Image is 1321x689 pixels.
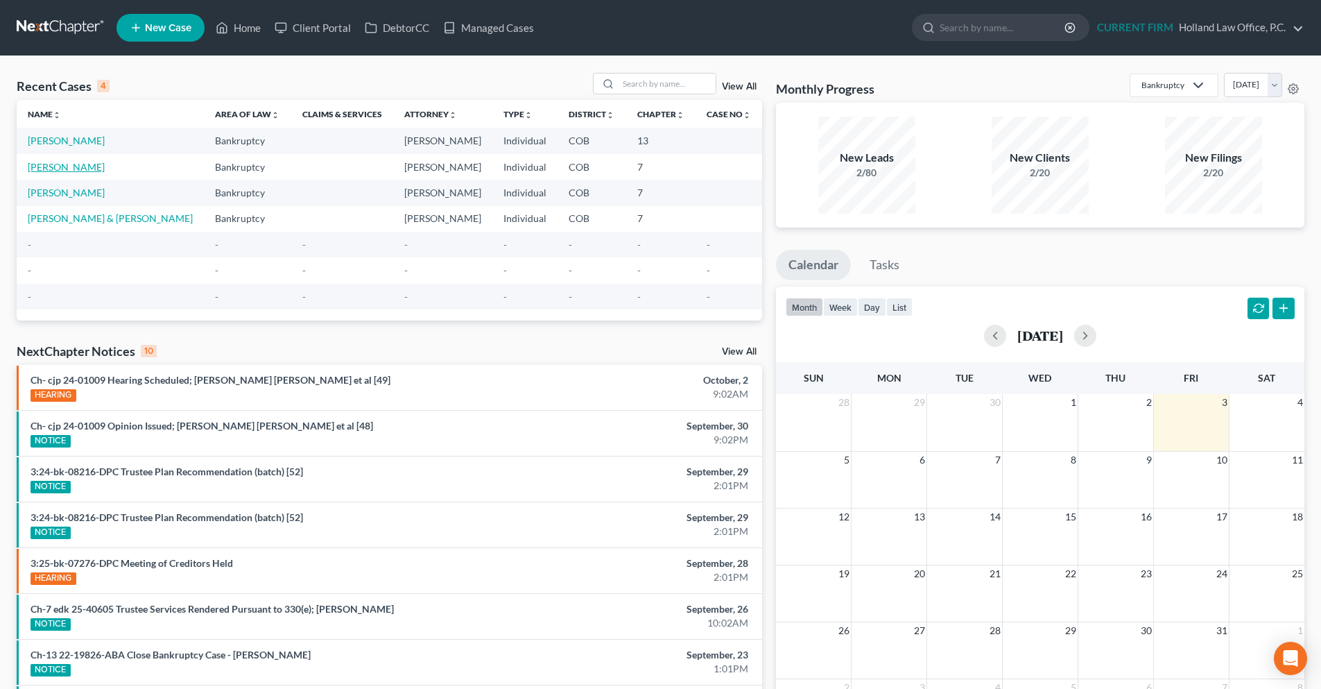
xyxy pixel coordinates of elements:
span: Sun [804,372,824,384]
div: 2/80 [818,166,915,180]
span: - [302,291,306,303]
span: Wed [1028,372,1051,384]
input: Search by name... [940,15,1067,40]
span: Fri [1184,372,1198,384]
a: Typeunfold_more [503,109,533,119]
button: month [786,298,823,316]
div: Recent Cases [17,78,110,94]
a: 3:25-bk-07276-DPC Meeting of Creditors Held [31,557,233,569]
span: - [215,291,218,303]
span: - [404,291,408,303]
div: September, 29 [518,511,748,525]
a: Chapterunfold_more [637,109,684,119]
a: DebtorCC [358,15,436,40]
span: 27 [913,622,926,639]
a: 3:24-bk-08216-DPC Trustee Plan Recommendation (batch) [52] [31,466,303,477]
a: Calendar [776,250,851,280]
span: 18 [1290,509,1304,525]
span: Sat [1258,372,1275,384]
div: 2:01PM [518,570,748,584]
h2: [DATE] [1017,328,1063,343]
a: Tasks [857,250,912,280]
span: - [707,264,710,276]
td: COB [558,128,625,153]
span: 29 [1064,622,1078,639]
span: 9 [1145,452,1153,468]
span: - [637,239,641,250]
div: 10:02AM [518,616,748,630]
a: Case Nounfold_more [707,109,751,119]
td: 7 [626,206,696,232]
a: [PERSON_NAME] [28,135,105,146]
span: - [503,239,507,250]
span: 4 [1296,394,1304,411]
a: Nameunfold_more [28,109,61,119]
span: 31 [1215,622,1229,639]
td: Individual [492,128,558,153]
div: 10 [141,345,157,357]
div: NextChapter Notices [17,343,157,359]
td: [PERSON_NAME] [393,128,492,153]
a: [PERSON_NAME] [28,187,105,198]
i: unfold_more [606,111,614,119]
span: 30 [988,394,1002,411]
span: 22 [1064,565,1078,582]
a: Ch- cjp 24-01009 Hearing Scheduled; [PERSON_NAME] [PERSON_NAME] et al [49] [31,374,390,386]
td: Individual [492,154,558,180]
span: - [569,239,572,250]
span: 11 [1290,452,1304,468]
span: 28 [988,622,1002,639]
a: Ch-7 edk 25-40605 Trustee Services Rendered Pursuant to 330(e); [PERSON_NAME] [31,603,394,615]
td: Bankruptcy [204,128,291,153]
span: - [404,239,408,250]
button: list [886,298,913,316]
td: Individual [492,180,558,205]
span: - [302,264,306,276]
div: 4 [97,80,110,92]
i: unfold_more [524,111,533,119]
i: unfold_more [271,111,279,119]
div: New Leads [818,150,915,166]
i: unfold_more [743,111,751,119]
td: COB [558,180,625,205]
div: 2/20 [992,166,1089,180]
span: 26 [837,622,851,639]
h3: Monthly Progress [776,80,874,97]
div: September, 26 [518,602,748,616]
td: [PERSON_NAME] [393,206,492,232]
span: - [215,239,218,250]
div: 2:01PM [518,525,748,538]
td: Bankruptcy [204,206,291,232]
span: 30 [1139,622,1153,639]
span: 16 [1139,509,1153,525]
a: View All [722,82,757,92]
td: Bankruptcy [204,154,291,180]
a: 3:24-bk-08216-DPC Trustee Plan Recommendation (batch) [52] [31,511,303,523]
span: Thu [1105,372,1125,384]
span: - [28,264,31,276]
span: 25 [1290,565,1304,582]
span: 1 [1069,394,1078,411]
a: Home [209,15,268,40]
span: - [28,291,31,303]
span: - [215,264,218,276]
div: NOTICE [31,618,71,631]
a: Area of Lawunfold_more [215,109,279,119]
div: September, 23 [518,648,748,662]
span: Mon [877,372,901,384]
div: September, 30 [518,419,748,433]
span: - [503,264,507,276]
i: unfold_more [676,111,684,119]
span: 24 [1215,565,1229,582]
span: 10 [1215,452,1229,468]
span: 13 [913,509,926,525]
span: 3 [1220,394,1229,411]
span: 28 [837,394,851,411]
div: Open Intercom Messenger [1274,642,1307,675]
span: - [637,264,641,276]
td: [PERSON_NAME] [393,154,492,180]
span: New Case [145,23,191,33]
td: COB [558,154,625,180]
div: 2:01PM [518,479,748,493]
span: 29 [913,394,926,411]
